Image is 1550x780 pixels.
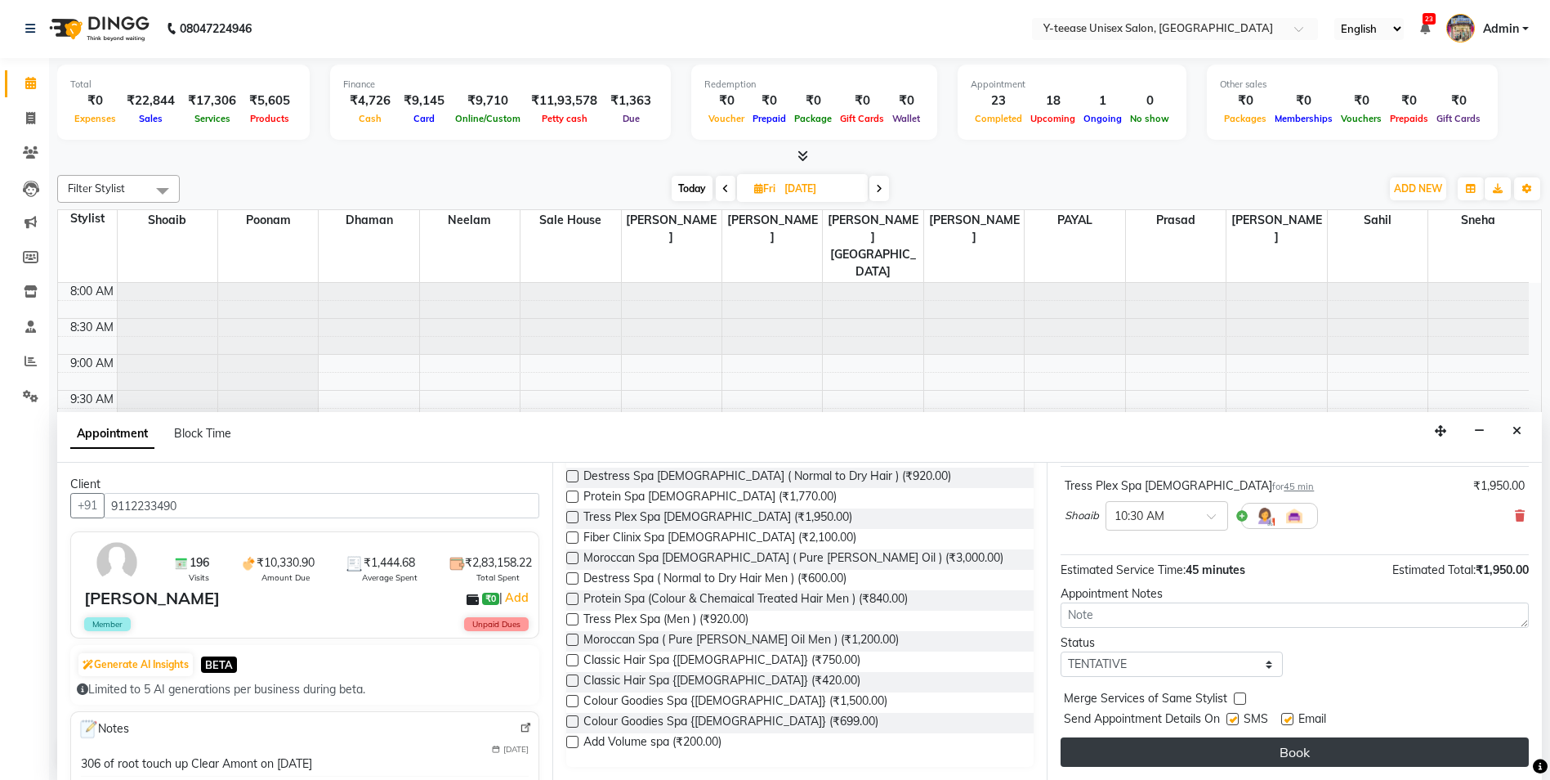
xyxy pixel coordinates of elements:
span: Send Appointment Details On [1064,711,1220,731]
div: Stylist [58,210,117,227]
div: ₹0 [790,92,836,110]
span: Shoaib [118,210,217,231]
div: ₹0 [1432,92,1485,110]
span: Member [84,617,131,631]
span: Memberships [1271,113,1337,124]
div: Status [1061,634,1282,652]
small: for [1272,481,1314,492]
div: ₹0 [836,92,888,110]
span: Poonam [218,210,318,231]
span: Colour Goodies Spa {[DEMOGRAPHIC_DATA]} (₹699.00) [583,713,878,733]
div: ₹4,726 [343,92,397,110]
div: 9:30 AM [67,391,117,408]
div: ₹1,363 [604,92,658,110]
div: ₹5,605 [243,92,297,110]
span: Wallet [888,113,924,124]
span: Appointment [70,419,154,449]
span: [DATE] [503,743,529,755]
span: Sale House [520,210,620,231]
div: Other sales [1220,78,1485,92]
span: 45 minutes [1186,563,1245,577]
div: ₹1,950.00 [1473,477,1525,495]
span: Products [246,113,293,124]
span: Moroccan Spa [DEMOGRAPHIC_DATA] ( Pure [PERSON_NAME] Oil ) (₹3,000.00) [583,549,1003,570]
span: Sneha [1428,210,1529,231]
div: Tress Plex Spa [DEMOGRAPHIC_DATA] [1065,477,1314,495]
span: PAYAL [1025,210,1124,231]
span: | [499,588,531,607]
span: ₹10,330.90 [257,554,315,572]
div: ₹9,145 [397,92,451,110]
div: ₹11,93,578 [525,92,604,110]
span: ₹1,950.00 [1476,563,1529,577]
span: 196 [190,554,209,572]
span: Email [1298,711,1326,731]
span: Tress Plex Spa (Men ) (₹920.00) [583,611,748,631]
button: Book [1061,737,1529,767]
span: Filter Stylist [68,182,125,195]
a: 23 [1420,21,1430,36]
div: ₹9,710 [451,92,525,110]
span: 45 min [1284,481,1314,492]
div: 23 [971,92,1026,110]
span: Sales [135,113,167,124]
span: Protein Spa (Colour & Chemaical Treated Hair Men ) (₹840.00) [583,590,908,611]
div: 8:30 AM [67,319,117,336]
span: Shoaib [1065,508,1099,524]
span: SMS [1244,711,1268,731]
span: Unpaid Dues [464,617,529,631]
span: Visits [189,572,209,584]
span: ₹0 [482,593,499,606]
span: Gift Cards [836,113,888,124]
span: Tress Plex Spa [DEMOGRAPHIC_DATA] (₹1,950.00) [583,509,852,529]
span: Packages [1220,113,1271,124]
div: Client [70,476,539,493]
div: ₹0 [1386,92,1432,110]
span: Estimated Total: [1392,563,1476,577]
span: Completed [971,113,1026,124]
span: Admin [1483,20,1519,38]
span: Protein Spa [DEMOGRAPHIC_DATA] (₹1,770.00) [583,488,837,509]
span: [PERSON_NAME] [622,210,721,248]
div: ₹0 [1337,92,1386,110]
span: Estimated Service Time: [1061,563,1186,577]
span: BETA [201,657,237,672]
span: Ongoing [1079,113,1126,124]
button: Generate AI Insights [78,653,193,676]
span: Neelam [420,210,520,231]
span: Amount Due [261,572,310,584]
span: Destress Spa [DEMOGRAPHIC_DATA] ( Normal to Dry Hair ) (₹920.00) [583,468,951,488]
span: Gift Cards [1432,113,1485,124]
div: ₹0 [1220,92,1271,110]
div: Redemption [704,78,924,92]
span: Voucher [704,113,748,124]
span: Prepaids [1386,113,1432,124]
img: Interior.png [1284,506,1304,526]
span: Average Spent [362,572,418,584]
span: ADD NEW [1394,182,1442,195]
span: Due [619,113,644,124]
div: Total [70,78,297,92]
span: Today [672,176,712,201]
span: Sahil [1328,210,1427,231]
span: Moroccan Spa ( Pure [PERSON_NAME] Oil Men ) (₹1,200.00) [583,631,899,652]
span: Vouchers [1337,113,1386,124]
button: Close [1505,419,1529,444]
span: Notes [78,719,129,740]
span: Colour Goodies Spa {[DEMOGRAPHIC_DATA]} (₹1,500.00) [583,693,887,713]
div: 18 [1026,92,1079,110]
button: +91 [70,493,105,518]
div: 8:00 AM [67,283,117,300]
div: ₹0 [888,92,924,110]
span: No show [1126,113,1173,124]
span: ₹2,83,158.22 [465,554,532,572]
span: 23 [1423,13,1436,25]
span: [PERSON_NAME] [1226,210,1326,248]
button: ADD NEW [1390,177,1446,200]
span: [PERSON_NAME] [722,210,822,248]
span: Expenses [70,113,120,124]
div: Appointment Notes [1061,585,1529,603]
b: 08047224946 [180,6,252,52]
a: Add [503,588,531,607]
img: avatar [93,539,141,586]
